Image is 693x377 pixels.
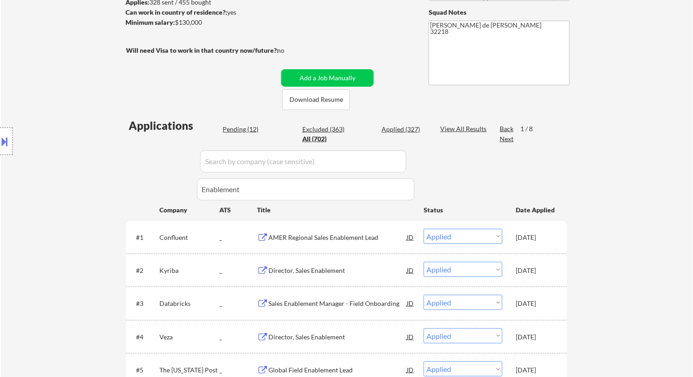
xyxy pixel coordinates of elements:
div: View All Results [440,124,489,133]
div: JD [406,262,415,278]
div: ATS [219,205,257,215]
div: Pending (12) [223,125,268,134]
div: _ [219,333,257,342]
div: Company [159,205,219,215]
div: [DATE] [516,266,556,275]
div: #3 [136,299,152,308]
div: [DATE] [516,299,556,308]
div: 1 / 8 [520,124,541,133]
div: Date Applied [516,205,556,215]
div: _ [219,366,257,375]
div: Next [500,134,514,144]
div: Applications [129,120,219,131]
div: JD [406,229,415,245]
div: $130,000 [126,18,278,27]
div: #2 [136,266,152,275]
div: #4 [136,333,152,342]
strong: Will need Visa to work in that country now/future?: [126,46,278,54]
div: [DATE] [516,366,556,375]
div: JD [406,328,415,345]
input: Search by title (case sensitive) [197,178,415,200]
div: JD [406,295,415,311]
div: Status [424,201,502,218]
div: Veza [159,333,219,342]
div: Sales Enablement Manager - Field Onboarding [268,299,407,308]
div: _ [219,233,257,242]
div: Kyriba [159,266,219,275]
div: Director, Sales Enablement [268,266,407,275]
div: All (702) [302,134,348,144]
div: _ [219,299,257,308]
button: Add a Job Manually [281,69,374,87]
div: Applied (327) [382,125,427,134]
div: Title [257,205,415,215]
div: Back [500,124,514,133]
div: #5 [136,366,152,375]
div: Director, Sales Enablement [268,333,407,342]
input: Search by company (case sensitive) [200,150,406,172]
strong: Can work in country of residence?: [126,8,227,16]
div: _ [219,266,257,275]
div: Global Field Enablement Lead [268,366,407,375]
div: Confluent [159,233,219,242]
div: yes [126,8,275,17]
div: AMER Regional Sales Enablement Lead [268,233,407,242]
div: The [US_STATE] Post [159,366,219,375]
div: Excluded (363) [302,125,348,134]
div: [DATE] [516,333,556,342]
div: [DATE] [516,233,556,242]
div: Squad Notes [429,8,570,17]
div: #1 [136,233,152,242]
div: no [277,46,303,55]
strong: Minimum salary: [126,18,175,26]
button: Download Resume [282,89,350,110]
div: Databricks [159,299,219,308]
